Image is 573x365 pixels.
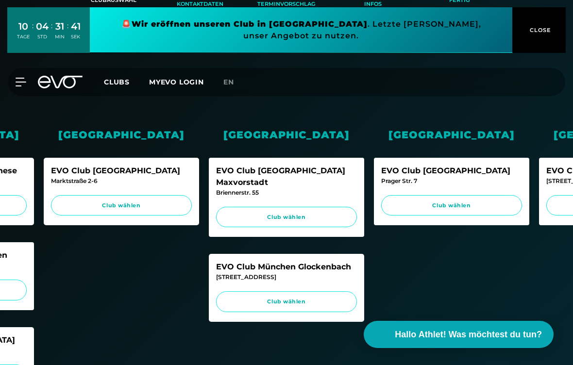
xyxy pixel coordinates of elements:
[209,127,364,142] div: [GEOGRAPHIC_DATA]
[225,213,348,221] span: Club wählen
[71,33,81,40] div: SEK
[149,78,204,86] a: MYEVO LOGIN
[55,19,65,33] div: 31
[55,33,65,40] div: MIN
[32,20,34,46] div: :
[104,78,130,86] span: Clubs
[216,291,357,312] a: Club wählen
[71,19,81,33] div: 41
[216,273,357,282] div: [STREET_ADDRESS]
[17,19,30,33] div: 10
[44,127,199,142] div: [GEOGRAPHIC_DATA]
[51,195,192,216] a: Club wählen
[216,261,357,273] div: EVO Club München Glockenbach
[527,26,551,34] span: CLOSE
[381,165,522,177] div: EVO Club [GEOGRAPHIC_DATA]
[51,165,192,177] div: EVO Club [GEOGRAPHIC_DATA]
[216,188,357,197] div: Briennerstr. 55
[36,33,49,40] div: STD
[67,20,68,46] div: :
[60,201,183,210] span: Club wählen
[216,165,357,188] div: EVO Club [GEOGRAPHIC_DATA] Maxvorstadt
[374,127,529,142] div: [GEOGRAPHIC_DATA]
[51,177,192,185] div: Marktstraße 2-6
[36,19,49,33] div: 04
[390,201,513,210] span: Club wählen
[225,298,348,306] span: Club wählen
[17,33,30,40] div: TAGE
[364,321,554,348] button: Hallo Athlet! Was möchtest du tun?
[104,77,149,86] a: Clubs
[216,207,357,228] a: Club wählen
[51,20,52,46] div: :
[381,195,522,216] a: Club wählen
[223,78,234,86] span: en
[381,177,522,185] div: Prager Str. 7
[223,77,246,88] a: en
[512,7,566,53] button: CLOSE
[395,328,542,341] span: Hallo Athlet! Was möchtest du tun?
